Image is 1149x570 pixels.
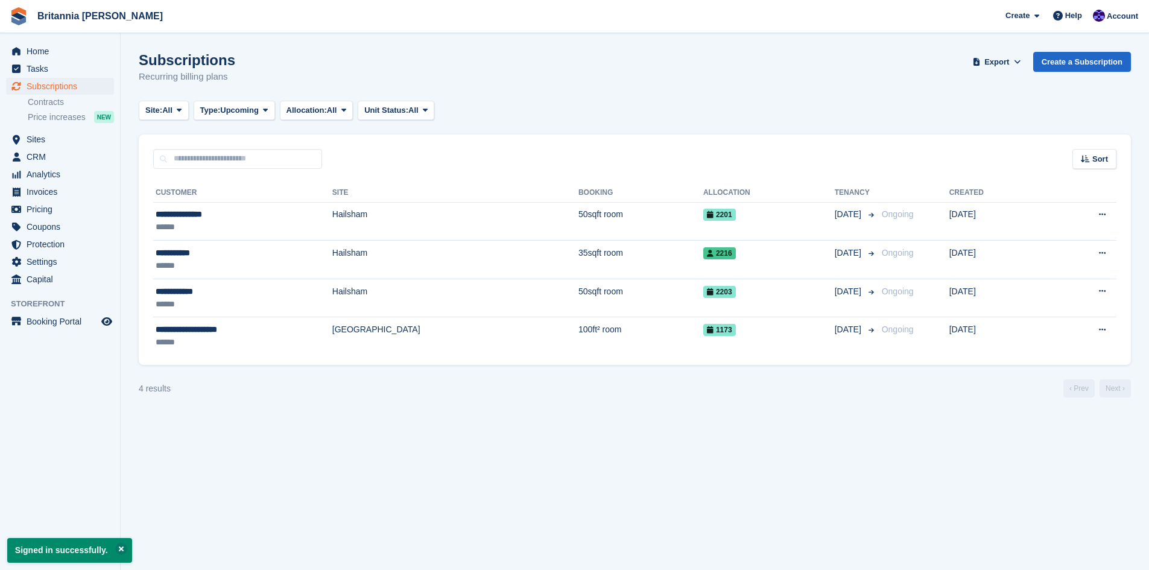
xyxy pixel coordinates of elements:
[6,253,114,270] a: menu
[703,247,736,259] span: 2216
[6,236,114,253] a: menu
[6,60,114,77] a: menu
[1107,10,1138,22] span: Account
[835,208,864,221] span: [DATE]
[332,279,578,317] td: Hailsham
[280,101,353,121] button: Allocation: All
[27,236,99,253] span: Protection
[882,287,914,296] span: Ongoing
[578,241,703,279] td: 35sqft room
[33,6,168,26] a: Britannia [PERSON_NAME]
[949,183,1046,203] th: Created
[6,78,114,95] a: menu
[27,218,99,235] span: Coupons
[27,78,99,95] span: Subscriptions
[1100,379,1131,397] a: Next
[1093,10,1105,22] img: Tina Tyson
[27,166,99,183] span: Analytics
[162,104,173,116] span: All
[27,131,99,148] span: Sites
[6,148,114,165] a: menu
[6,313,114,330] a: menu
[6,201,114,218] a: menu
[139,52,235,68] h1: Subscriptions
[27,60,99,77] span: Tasks
[6,43,114,60] a: menu
[27,201,99,218] span: Pricing
[332,241,578,279] td: Hailsham
[327,104,337,116] span: All
[286,104,327,116] span: Allocation:
[27,271,99,288] span: Capital
[408,104,419,116] span: All
[6,131,114,148] a: menu
[94,111,114,123] div: NEW
[7,538,132,563] p: Signed in successfully.
[578,183,703,203] th: Booking
[153,183,332,203] th: Customer
[28,112,86,123] span: Price increases
[27,183,99,200] span: Invoices
[882,209,914,219] span: Ongoing
[28,97,114,108] a: Contracts
[1063,379,1095,397] a: Previous
[220,104,259,116] span: Upcoming
[27,253,99,270] span: Settings
[6,271,114,288] a: menu
[1092,153,1108,165] span: Sort
[703,286,736,298] span: 2203
[100,314,114,329] a: Preview store
[970,52,1024,72] button: Export
[1033,52,1131,72] a: Create a Subscription
[949,202,1046,241] td: [DATE]
[835,323,864,336] span: [DATE]
[6,218,114,235] a: menu
[835,247,864,259] span: [DATE]
[835,285,864,298] span: [DATE]
[10,7,28,25] img: stora-icon-8386f47178a22dfd0bd8f6a31ec36ba5ce8667c1dd55bd0f319d3a0aa187defe.svg
[332,202,578,241] td: Hailsham
[27,313,99,330] span: Booking Portal
[703,183,835,203] th: Allocation
[139,382,171,395] div: 4 results
[27,43,99,60] span: Home
[11,298,120,310] span: Storefront
[1005,10,1030,22] span: Create
[578,317,703,355] td: 100ft² room
[6,183,114,200] a: menu
[139,70,235,84] p: Recurring billing plans
[882,248,914,258] span: Ongoing
[1061,379,1133,397] nav: Page
[703,324,736,336] span: 1173
[578,202,703,241] td: 50sqft room
[332,183,578,203] th: Site
[332,317,578,355] td: [GEOGRAPHIC_DATA]
[1065,10,1082,22] span: Help
[882,325,914,334] span: Ongoing
[949,279,1046,317] td: [DATE]
[6,166,114,183] a: menu
[200,104,221,116] span: Type:
[984,56,1009,68] span: Export
[364,104,408,116] span: Unit Status:
[28,110,114,124] a: Price increases NEW
[835,183,877,203] th: Tenancy
[949,317,1046,355] td: [DATE]
[145,104,162,116] span: Site:
[27,148,99,165] span: CRM
[578,279,703,317] td: 50sqft room
[703,209,736,221] span: 2201
[949,241,1046,279] td: [DATE]
[194,101,275,121] button: Type: Upcoming
[139,101,189,121] button: Site: All
[358,101,434,121] button: Unit Status: All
